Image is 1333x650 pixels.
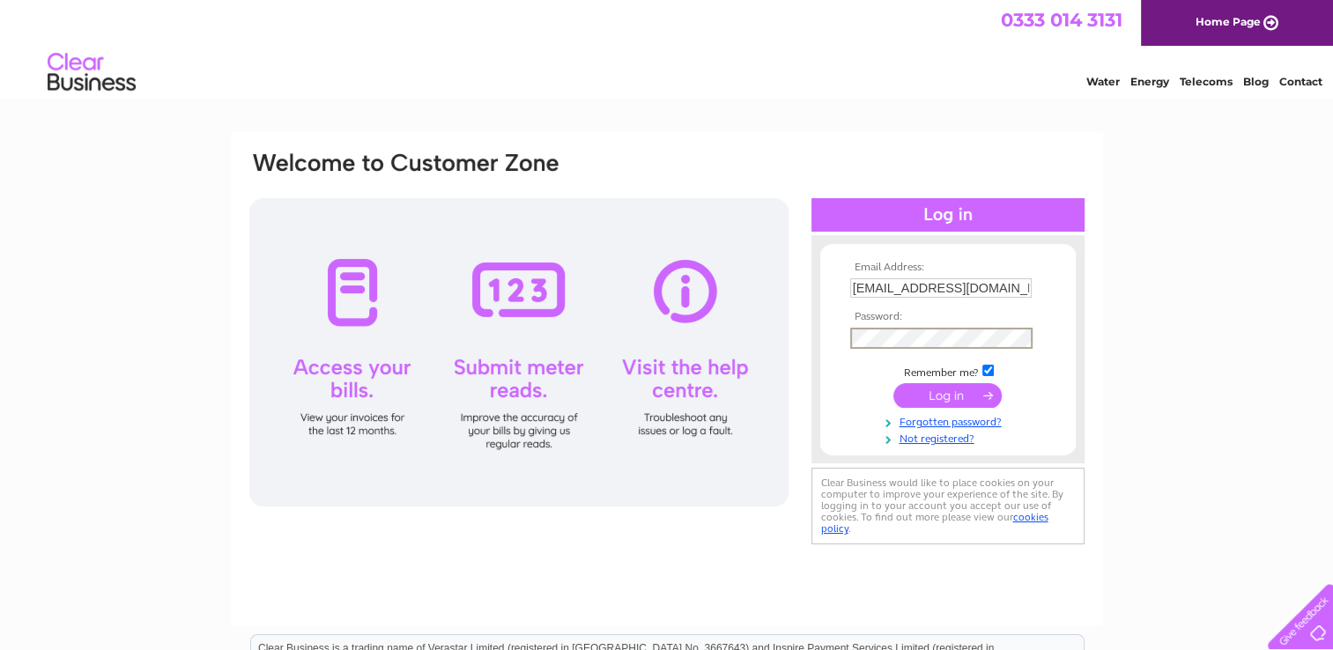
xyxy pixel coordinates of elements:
a: Forgotten password? [850,412,1050,429]
a: Contact [1279,75,1322,88]
th: Password: [846,311,1050,323]
a: Energy [1130,75,1169,88]
a: Water [1086,75,1120,88]
a: Telecoms [1180,75,1233,88]
a: Not registered? [850,429,1050,446]
div: Clear Business is a trading name of Verastar Limited (registered in [GEOGRAPHIC_DATA] No. 3667643... [251,10,1084,85]
th: Email Address: [846,262,1050,274]
td: Remember me? [846,362,1050,380]
div: Clear Business would like to place cookies on your computer to improve your experience of the sit... [811,468,1085,544]
a: 0333 014 3131 [1001,9,1122,31]
a: Blog [1243,75,1269,88]
a: cookies policy [821,511,1048,535]
input: Submit [893,383,1002,408]
img: logo.png [47,46,137,100]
